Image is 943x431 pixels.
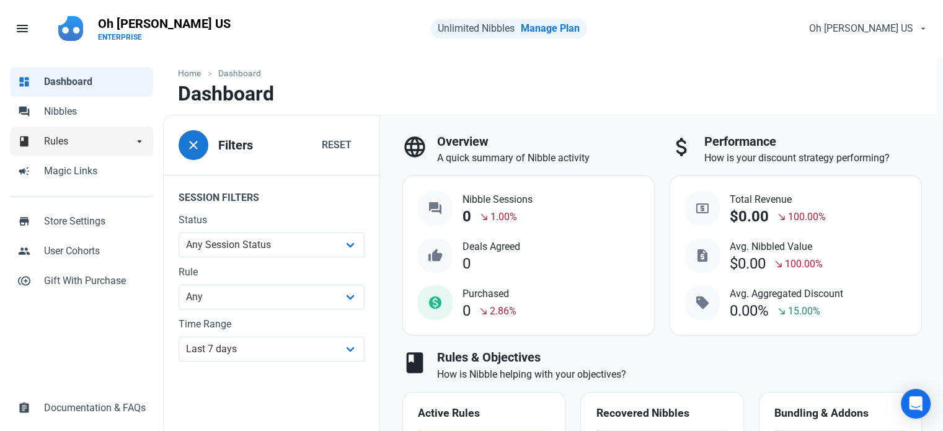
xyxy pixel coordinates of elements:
[437,135,655,149] h3: Overview
[44,134,133,149] span: Rules
[809,21,913,36] span: Oh [PERSON_NAME] US
[428,201,443,216] span: question_answer
[463,287,516,301] span: Purchased
[777,306,787,316] span: south_east
[44,244,146,259] span: User Cohorts
[98,15,231,32] p: Oh [PERSON_NAME] US
[178,67,207,80] a: Home
[44,273,146,288] span: Gift With Purchase
[402,135,427,159] span: language
[10,393,153,423] a: assignmentDocumentation & FAQs
[670,135,694,159] span: attach_money
[695,248,710,263] span: request_quote
[730,287,843,301] span: Avg. Aggregated Discount
[777,212,787,222] span: south_east
[164,175,379,213] legend: Session Filters
[18,214,30,226] span: store
[596,407,728,420] h4: Recovered Nibbles
[437,367,922,382] p: How is Nibble helping with your objectives?
[15,21,30,36] span: menu
[428,295,443,310] span: monetization_on
[179,265,365,280] label: Rule
[98,32,231,42] p: ENTERPRISE
[44,401,146,415] span: Documentation & FAQs
[10,266,153,296] a: control_point_duplicateGift With Purchase
[704,151,922,166] p: How is your discount strategy performing?
[437,350,922,365] h3: Rules & Objectives
[463,208,471,225] div: 0
[788,304,820,319] span: 15.00%
[218,138,253,153] h3: Filters
[428,248,443,263] span: thumb_up
[186,138,201,153] span: close
[730,192,826,207] span: Total Revenue
[437,151,655,166] p: A quick summary of Nibble activity
[774,407,906,420] h4: Bundling & Addons
[44,74,146,89] span: Dashboard
[18,244,30,256] span: people
[18,273,30,286] span: control_point_duplicate
[402,350,427,375] span: book
[521,22,580,34] a: Manage Plan
[133,134,146,146] span: arrow_drop_down
[479,306,489,316] span: south_east
[479,212,489,222] span: south_east
[91,10,238,47] a: Oh [PERSON_NAME] USENTERPRISE
[418,407,550,420] h4: Active Rules
[695,201,710,216] span: local_atm
[18,134,30,146] span: book
[901,389,931,419] div: Open Intercom Messenger
[163,57,937,82] nav: breadcrumbs
[18,401,30,413] span: assignment
[490,210,517,224] span: 1.00%
[18,104,30,117] span: forum
[799,16,936,41] button: Oh [PERSON_NAME] US
[788,210,826,224] span: 100.00%
[178,82,274,105] h1: Dashboard
[179,130,208,160] button: close
[704,135,922,149] h3: Performance
[730,208,769,225] div: $0.00
[730,303,769,319] div: 0.00%
[730,239,823,254] span: Avg. Nibbled Value
[774,259,784,269] span: south_east
[463,239,520,254] span: Deals Agreed
[463,303,471,319] div: 0
[463,192,533,207] span: Nibble Sessions
[490,304,516,319] span: 2.86%
[44,104,146,119] span: Nibbles
[438,22,515,34] span: Unlimited Nibbles
[10,156,153,186] a: campaignMagic Links
[10,127,153,156] a: bookRulesarrow_drop_down
[695,295,710,310] span: sell
[322,138,352,153] span: Reset
[463,255,471,272] div: 0
[10,236,153,266] a: peopleUser Cohorts
[18,164,30,176] span: campaign
[730,255,766,272] div: $0.00
[309,133,365,158] button: Reset
[785,257,823,272] span: 100.00%
[10,67,153,97] a: dashboardDashboard
[179,213,365,228] label: Status
[44,214,146,229] span: Store Settings
[18,74,30,87] span: dashboard
[10,97,153,127] a: forumNibbles
[10,207,153,236] a: storeStore Settings
[179,317,365,332] label: Time Range
[44,164,146,179] span: Magic Links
